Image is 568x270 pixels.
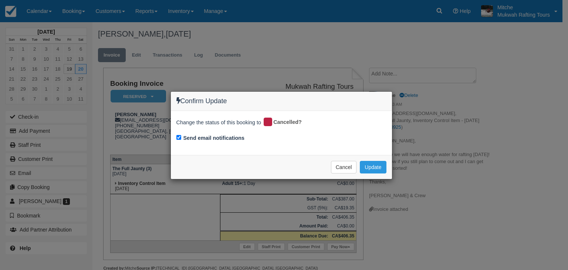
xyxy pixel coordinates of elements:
div: Cancelled? [263,117,307,128]
h4: Confirm Update [176,97,386,105]
span: Change the status of this booking to [176,119,261,128]
button: Cancel [331,161,357,173]
button: Update [360,161,386,173]
label: Send email notifications [183,134,245,142]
